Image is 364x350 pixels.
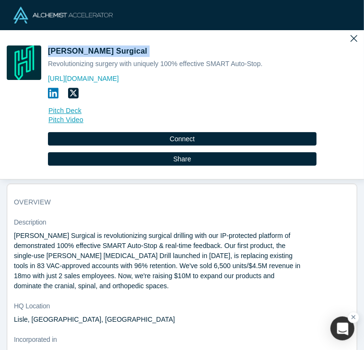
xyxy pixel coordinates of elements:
div: Revolutionizing surgery with uniquely 100% effective SMART Auto-Stop. [48,59,317,69]
p: [PERSON_NAME] Surgical is revolutionizing surgical drilling with our IP-protected platform of dem... [14,231,303,291]
span: [PERSON_NAME] Surgical [48,47,150,55]
button: Close [351,31,357,45]
img: Hubly Surgical's Logo [7,45,41,80]
a: [URL][DOMAIN_NAME] [48,74,317,84]
h3: overview [14,197,337,207]
img: Alchemist Logo [13,7,113,23]
dt: Incorporated in [14,335,350,345]
button: Share [48,152,317,166]
a: Pitch Deck [48,105,317,116]
a: Pitch Video [48,114,317,125]
dt: Description [14,217,350,227]
dt: HQ Location [14,301,350,311]
button: Connect [48,132,317,146]
dd: Lisle, [GEOGRAPHIC_DATA], [GEOGRAPHIC_DATA] [14,315,303,325]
